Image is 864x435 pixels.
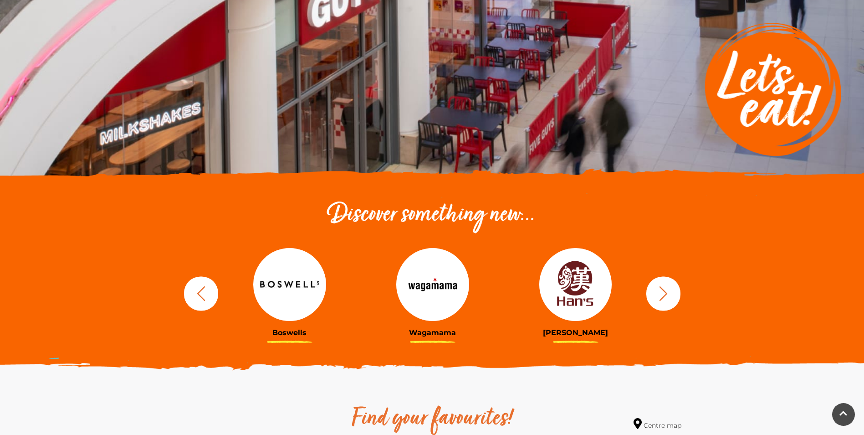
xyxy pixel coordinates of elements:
h3: Wagamama [368,328,497,337]
h2: Find your favourites! [266,404,598,434]
a: Centre map [634,418,681,430]
a: [PERSON_NAME] [511,248,640,337]
h3: Boswells [225,328,354,337]
h2: Discover something new... [179,201,685,230]
h3: [PERSON_NAME] [511,328,640,337]
a: Boswells [225,248,354,337]
a: Wagamama [368,248,497,337]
